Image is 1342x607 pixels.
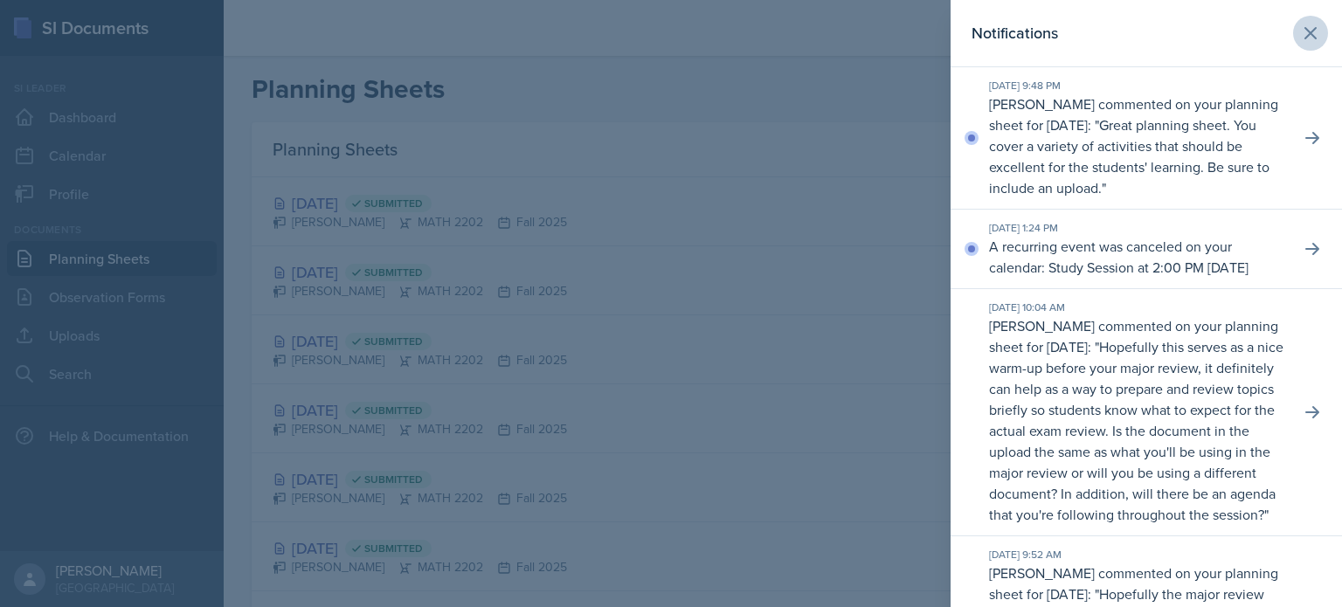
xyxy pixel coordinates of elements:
[989,547,1286,562] div: [DATE] 9:52 AM
[989,300,1286,315] div: [DATE] 10:04 AM
[989,115,1269,197] p: Great planning sheet. You cover a variety of activities that should be excellent for the students...
[989,337,1283,524] p: Hopefully this serves as a nice warm-up before your major review, it definitely can help as a way...
[989,315,1286,525] p: [PERSON_NAME] commented on your planning sheet for [DATE]: " "
[989,78,1286,93] div: [DATE] 9:48 PM
[989,93,1286,198] p: [PERSON_NAME] commented on your planning sheet for [DATE]: " "
[989,220,1286,236] div: [DATE] 1:24 PM
[972,21,1058,45] h2: Notifications
[989,236,1286,278] p: A recurring event was canceled on your calendar: Study Session at 2:00 PM [DATE]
